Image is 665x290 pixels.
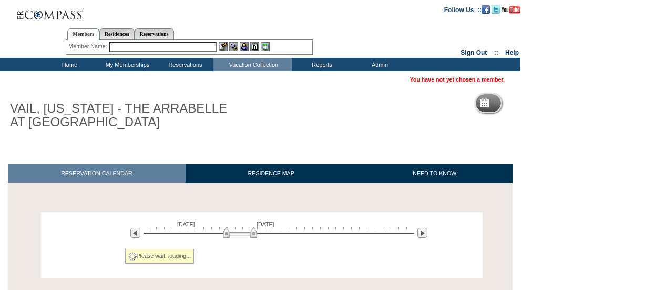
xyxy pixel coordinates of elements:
img: Next [417,228,427,238]
span: :: [494,49,498,56]
a: Follow us on Twitter [492,6,500,12]
td: Home [39,58,97,71]
a: Members [67,28,99,40]
td: Reports [292,58,350,71]
a: NEED TO KNOW [356,164,513,183]
img: Subscribe to our YouTube Channel [502,6,520,14]
img: View [229,42,238,51]
img: Reservations [250,42,259,51]
div: Please wait, loading... [125,249,195,264]
a: Help [505,49,519,56]
a: Sign Out [461,49,487,56]
a: Become our fan on Facebook [482,6,490,12]
td: Vacation Collection [213,58,292,71]
td: Follow Us :: [444,5,482,14]
a: RESERVATION CALENDAR [8,164,186,183]
td: Reservations [155,58,213,71]
a: Subscribe to our YouTube Channel [502,6,520,12]
a: RESIDENCE MAP [186,164,357,183]
div: Member Name: [68,42,109,51]
a: Residences [99,28,135,39]
img: spinner2.gif [128,252,137,261]
h1: VAIL, [US_STATE] - THE ARRABELLE AT [GEOGRAPHIC_DATA] [8,99,243,132]
td: Admin [350,58,407,71]
a: Reservations [135,28,174,39]
img: Previous [130,228,140,238]
img: Become our fan on Facebook [482,5,490,14]
img: Follow us on Twitter [492,5,500,14]
img: Impersonate [240,42,249,51]
h5: Reservation Calendar [493,100,574,107]
span: You have not yet chosen a member. [410,76,505,83]
img: b_edit.gif [219,42,228,51]
td: My Memberships [97,58,155,71]
img: b_calculator.gif [261,42,270,51]
span: [DATE] [257,221,274,227]
span: [DATE] [177,221,195,227]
